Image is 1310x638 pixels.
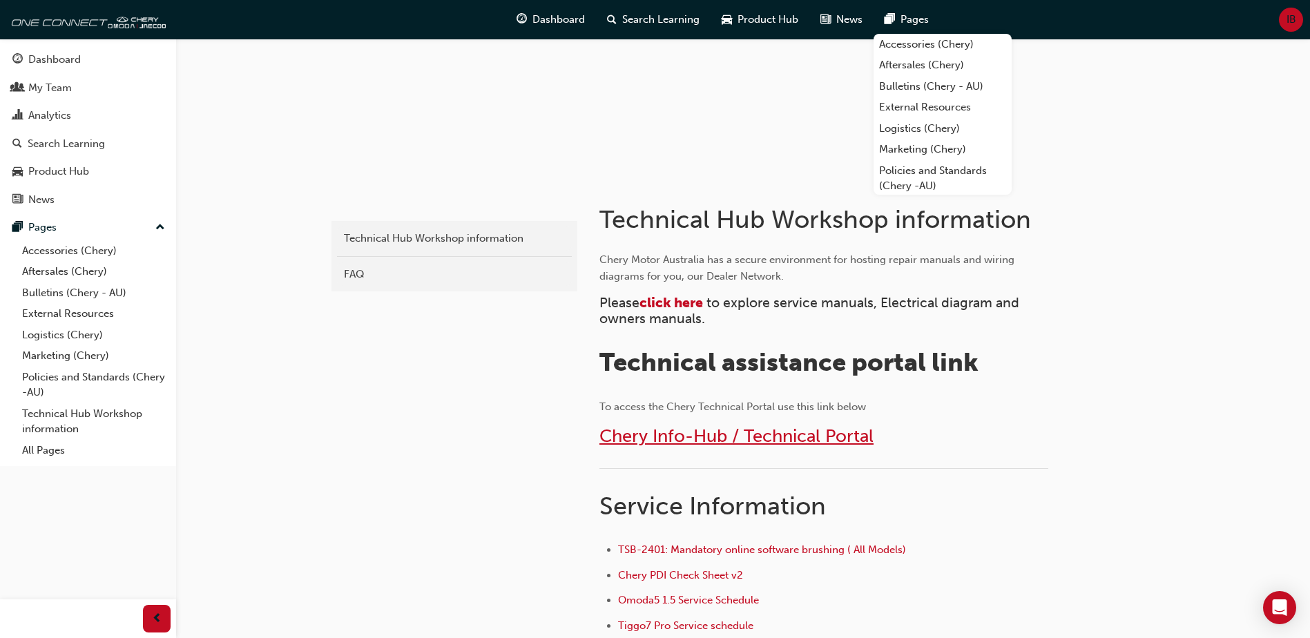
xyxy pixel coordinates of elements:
[12,54,23,66] span: guage-icon
[622,12,700,28] span: Search Learning
[618,619,753,632] a: Tiggo7 Pro Service schedule
[12,110,23,122] span: chart-icon
[900,12,929,28] span: Pages
[820,11,831,28] span: news-icon
[28,136,105,152] div: Search Learning
[517,11,527,28] span: guage-icon
[6,131,171,157] a: Search Learning
[28,108,71,124] div: Analytics
[607,11,617,28] span: search-icon
[599,400,866,413] span: To access the Chery Technical Portal use this link below
[6,47,171,72] a: Dashboard
[28,80,72,96] div: My Team
[874,76,1012,97] a: Bulletins (Chery - AU)
[874,139,1012,160] a: Marketing (Chery)
[532,12,585,28] span: Dashboard
[618,594,759,606] a: Omoda5 1.5 Service Schedule
[17,325,171,346] a: Logistics (Chery)
[618,543,906,556] a: TSB-2401: Mandatory online software brushing ( All Models)
[596,6,711,34] a: search-iconSearch Learning
[7,6,166,33] img: oneconnect
[1279,8,1303,32] button: IB
[6,215,171,240] button: Pages
[505,6,596,34] a: guage-iconDashboard
[12,222,23,234] span: pages-icon
[155,219,165,237] span: up-icon
[1263,591,1296,624] div: Open Intercom Messenger
[12,138,22,151] span: search-icon
[17,440,171,461] a: All Pages
[874,34,1012,55] a: Accessories (Chery)
[6,75,171,101] a: My Team
[152,610,162,628] span: prev-icon
[337,262,572,287] a: FAQ
[809,6,874,34] a: news-iconNews
[599,491,826,521] span: Service Information
[6,44,171,215] button: DashboardMy TeamAnalyticsSearch LearningProduct HubNews
[337,226,572,251] a: Technical Hub Workshop information
[599,253,1017,282] span: Chery Motor Australia has a secure environment for hosting repair manuals and wiring diagrams for...
[17,261,171,282] a: Aftersales (Chery)
[836,12,863,28] span: News
[17,367,171,403] a: Policies and Standards (Chery -AU)
[722,11,732,28] span: car-icon
[344,267,565,282] div: FAQ
[639,295,703,311] a: click here
[874,97,1012,118] a: External Resources
[6,103,171,128] a: Analytics
[344,231,565,246] div: Technical Hub Workshop information
[599,204,1052,235] h1: Technical Hub Workshop information
[17,240,171,262] a: Accessories (Chery)
[12,82,23,95] span: people-icon
[28,220,57,235] div: Pages
[28,192,55,208] div: News
[17,303,171,325] a: External Resources
[1287,12,1296,28] span: IB
[17,345,171,367] a: Marketing (Chery)
[6,159,171,184] a: Product Hub
[12,166,23,178] span: car-icon
[874,160,1012,197] a: Policies and Standards (Chery -AU)
[874,55,1012,76] a: Aftersales (Chery)
[28,52,81,68] div: Dashboard
[874,6,940,34] a: pages-iconPages
[12,194,23,206] span: news-icon
[874,118,1012,139] a: Logistics (Chery)
[599,425,874,447] a: Chery Info-Hub / Technical Portal
[599,295,1023,327] span: to explore service manuals, Electrical diagram and owners manuals.
[6,187,171,213] a: News
[17,403,171,440] a: Technical Hub Workshop information
[885,11,895,28] span: pages-icon
[599,347,979,377] span: Technical assistance portal link
[28,164,89,180] div: Product Hub
[711,6,809,34] a: car-iconProduct Hub
[599,295,639,311] span: Please
[738,12,798,28] span: Product Hub
[17,282,171,304] a: Bulletins (Chery - AU)
[618,569,743,581] a: Chery PDI Check Sheet v2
